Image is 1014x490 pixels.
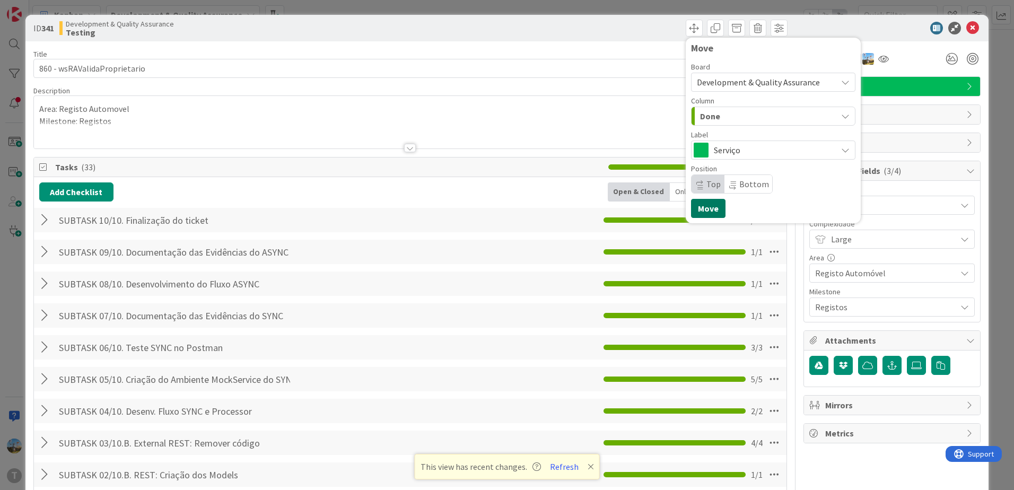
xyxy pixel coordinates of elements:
span: Position [691,165,717,172]
span: Support [22,2,48,14]
span: Serviço [825,80,961,93]
b: Testing [66,28,174,37]
span: 4 / 4 [751,436,763,449]
div: Complexidade [809,220,975,227]
span: Label [691,131,708,138]
span: Registos [815,300,951,314]
div: Only Open [670,182,714,202]
input: Add Checklist... [55,433,294,452]
label: Title [33,49,47,59]
span: 1 / 1 [751,277,763,290]
span: Column [691,97,714,104]
span: Attachments [825,334,961,347]
input: type card name here... [33,59,787,78]
span: Done [700,109,720,123]
span: Metrics [825,427,961,440]
p: Milestone: Registos [39,115,781,127]
span: Custom Fields [825,164,961,177]
span: Description [33,86,70,95]
div: Open & Closed [608,182,670,202]
span: ID [33,22,54,34]
span: Development & Quality Assurance [66,20,174,28]
div: Milestone [809,288,975,295]
span: ( 33 ) [81,162,95,172]
span: Block [825,136,961,149]
span: Serviço [714,143,832,157]
input: Add Checklist... [55,338,294,357]
b: 341 [41,23,54,33]
input: Add Checklist... [55,370,294,389]
div: Area [809,254,975,261]
span: This view has recent changes. [421,460,541,473]
button: Done [691,107,855,126]
span: 1 / 1 [751,468,763,481]
span: 2 / 2 [751,405,763,417]
div: Move [691,43,855,54]
div: Priority [809,186,975,194]
input: Add Checklist... [55,465,294,484]
span: Not Set [815,198,951,213]
button: Add Checklist [39,182,113,202]
span: Mirrors [825,399,961,412]
input: Add Checklist... [55,306,294,325]
span: Tasks [55,161,603,173]
span: ( 3/4 ) [884,165,901,176]
span: 1 / 1 [751,246,763,258]
span: Bottom [739,179,769,189]
span: Dates [825,108,961,121]
span: 5 / 5 [751,373,763,386]
input: Add Checklist... [55,401,294,421]
span: Top [706,179,721,189]
input: Add Checklist... [55,242,294,261]
span: 1 / 1 [751,309,763,322]
span: Registo Automóvel [815,266,951,281]
span: Development & Quality Assurance [697,77,820,87]
button: Refresh [546,460,582,474]
span: 3 / 3 [751,341,763,354]
input: Add Checklist... [55,274,294,293]
input: Add Checklist... [55,211,294,230]
span: Board [691,63,710,71]
p: Area: Registo Automovel [39,103,781,115]
button: Move [691,199,725,218]
img: DG [862,53,874,65]
span: Large [831,232,951,247]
